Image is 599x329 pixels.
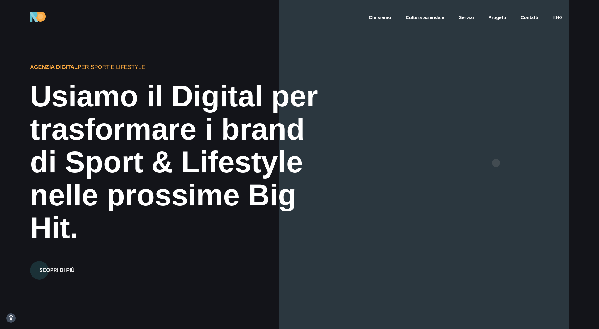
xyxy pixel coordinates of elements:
div: trasformare i brand [30,113,328,146]
a: eng [552,14,563,21]
div: Usiamo il Digital per [30,80,328,113]
a: Progetti [488,14,507,21]
a: Cultura aziendale [405,14,445,21]
div: Hit. [30,211,328,244]
a: Contatti [520,14,539,21]
div: nelle prossime Big [30,179,328,212]
img: Ride On Agency [30,12,46,22]
div: per Sport e Lifestyle [30,63,255,71]
span: Agenzia Digital [30,64,78,70]
a: Scopri di più [30,253,84,280]
a: Chi siamo [368,14,392,21]
a: Servizi [458,14,475,21]
div: di Sport & Lifestyle [30,145,328,179]
button: Scopri di più [30,261,84,280]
